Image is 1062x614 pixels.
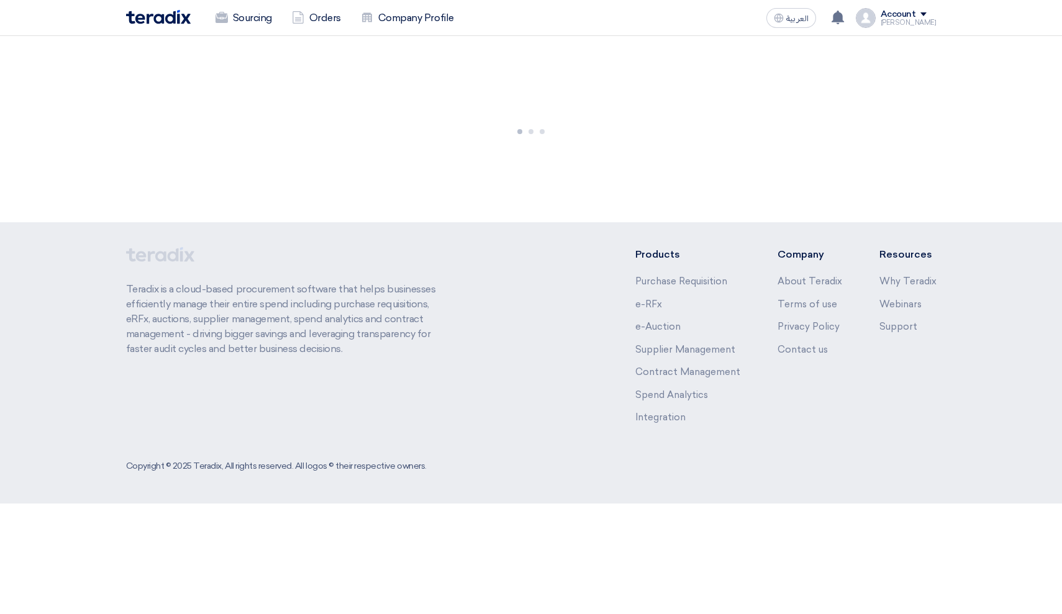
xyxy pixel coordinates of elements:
img: profile_test.png [856,8,876,28]
li: Company [778,247,842,262]
a: Privacy Policy [778,321,840,332]
a: Company Profile [351,4,464,32]
a: Terms of use [778,299,837,310]
div: Copyright © 2025 Teradix, All rights reserved. All logos © their respective owners. [126,459,427,472]
a: e-Auction [635,321,681,332]
a: Purchase Requisition [635,276,727,287]
a: Integration [635,412,686,423]
a: Why Teradix [879,276,937,287]
div: [PERSON_NAME] [881,19,937,26]
p: Teradix is a cloud-based procurement software that helps businesses efficiently manage their enti... [126,282,450,356]
img: Teradix logo [126,10,191,24]
a: Contract Management [635,366,740,377]
a: Spend Analytics [635,389,708,400]
a: Support [879,321,917,332]
a: Webinars [879,299,922,310]
li: Products [635,247,740,262]
div: Account [881,9,916,20]
span: العربية [786,14,809,23]
a: Orders [282,4,351,32]
a: About Teradix [778,276,842,287]
a: Supplier Management [635,344,735,355]
button: العربية [766,8,816,28]
a: Contact us [778,344,828,355]
a: e-RFx [635,299,662,310]
a: Sourcing [206,4,282,32]
li: Resources [879,247,937,262]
